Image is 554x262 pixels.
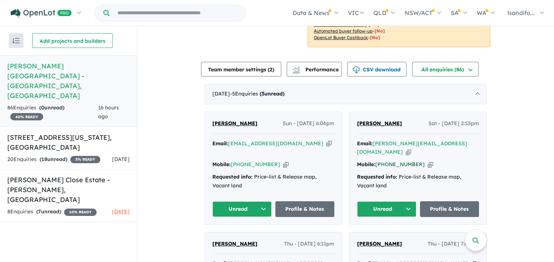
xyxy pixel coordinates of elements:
[314,28,373,34] u: Automated buyer follow-up
[357,240,402,247] span: [PERSON_NAME]
[357,173,479,190] div: Price-list & Release map, Vacant land
[64,209,97,216] span: 10 % READY
[284,240,334,248] span: Thu - [DATE] 6:11pm
[260,90,285,97] strong: ( unread)
[205,84,487,104] div: [DATE]
[420,201,479,217] a: Profile & Notes
[36,208,61,215] strong: ( unread)
[294,66,339,73] span: Performance
[212,173,253,180] strong: Requested info:
[230,90,285,97] span: - 5 Enquir ies
[32,33,113,48] button: Add projects and builders
[7,155,100,164] div: 20 Enquir ies
[11,9,72,18] img: Openlot PRO Logo White
[369,22,379,27] span: [No]
[212,120,257,127] span: [PERSON_NAME]
[212,173,334,190] div: Price-list & Release map, Vacant land
[261,90,264,97] span: 3
[98,104,119,120] span: 16 hours ago
[201,62,281,76] button: Team member settings (2)
[10,113,43,120] span: 40 % READY
[293,68,300,73] img: bar-chart.svg
[112,208,130,215] span: [DATE]
[39,104,64,111] strong: ( unread)
[7,61,130,101] h5: [PERSON_NAME][GEOGRAPHIC_DATA] - [GEOGRAPHIC_DATA] , [GEOGRAPHIC_DATA]
[283,119,334,128] span: Sun - [DATE] 6:06pm
[7,207,97,216] div: 8 Enquir ies
[357,140,467,156] a: [PERSON_NAME][EMAIL_ADDRESS][DOMAIN_NAME]
[41,104,44,111] span: 0
[370,35,380,40] span: [No]
[212,240,257,247] span: [PERSON_NAME]
[428,119,479,128] span: Sat - [DATE] 2:55pm
[357,240,402,248] a: [PERSON_NAME]
[507,9,535,16] span: lsandifo...
[212,161,231,168] strong: Mobile:
[293,66,300,70] img: line-chart.svg
[314,35,368,40] u: OpenLot Buyer Cashback
[428,240,479,248] span: Thu - [DATE] 7:08am
[228,140,323,147] a: [EMAIL_ADDRESS][DOMAIN_NAME]
[7,175,130,205] h5: [PERSON_NAME] Close Estate - [PERSON_NAME] , [GEOGRAPHIC_DATA]
[428,161,433,168] button: Copy
[269,66,272,73] span: 2
[111,5,244,21] input: Try estate name, suburb, builder or developer
[347,62,406,76] button: CSV download
[112,156,130,162] span: [DATE]
[314,22,367,27] u: Social media retargeting
[375,28,385,34] span: [No]
[353,66,360,74] img: download icon
[283,161,289,168] button: Copy
[406,148,411,156] button: Copy
[38,208,41,215] span: 7
[357,201,416,217] button: Unread
[41,156,47,162] span: 18
[212,201,272,217] button: Unread
[212,119,257,128] a: [PERSON_NAME]
[287,62,342,76] button: Performance
[375,161,425,168] a: [PHONE_NUMBER]
[212,140,228,147] strong: Email:
[412,62,479,76] button: All enquiries (86)
[357,173,397,180] strong: Requested info:
[357,140,373,147] strong: Email:
[357,119,402,128] a: [PERSON_NAME]
[7,132,130,152] h5: [STREET_ADDRESS][US_STATE] , [GEOGRAPHIC_DATA]
[40,156,67,162] strong: ( unread)
[275,201,335,217] a: Profile & Notes
[70,156,100,163] span: 5 % READY
[12,38,20,44] img: sort.svg
[357,120,402,127] span: [PERSON_NAME]
[326,140,332,147] button: Copy
[212,240,257,248] a: [PERSON_NAME]
[357,161,375,168] strong: Mobile:
[7,104,98,121] div: 86 Enquir ies
[231,161,280,168] a: [PHONE_NUMBER]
